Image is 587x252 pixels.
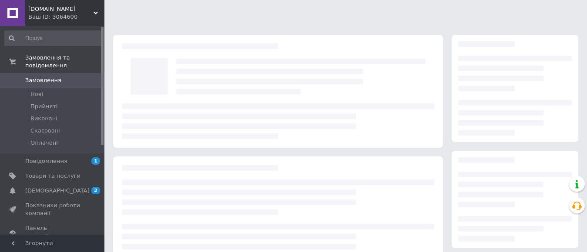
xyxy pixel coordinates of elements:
span: Повідомлення [25,157,67,165]
span: 2 [91,187,100,194]
input: Пошук [4,30,103,46]
span: Нові [30,90,43,98]
span: Товари та послуги [25,172,81,180]
span: Probeg2.in.ua [28,5,94,13]
span: Показники роботи компанії [25,202,81,217]
span: Замовлення та повідомлення [25,54,104,70]
span: [DEMOGRAPHIC_DATA] [25,187,90,195]
span: 1 [91,157,100,165]
span: Оплачені [30,139,58,147]
span: Панель управління [25,224,81,240]
span: Прийняті [30,103,57,110]
span: Замовлення [25,76,61,84]
div: Ваш ID: 3064600 [28,13,104,21]
span: Скасовані [30,127,60,135]
span: Виконані [30,115,57,123]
